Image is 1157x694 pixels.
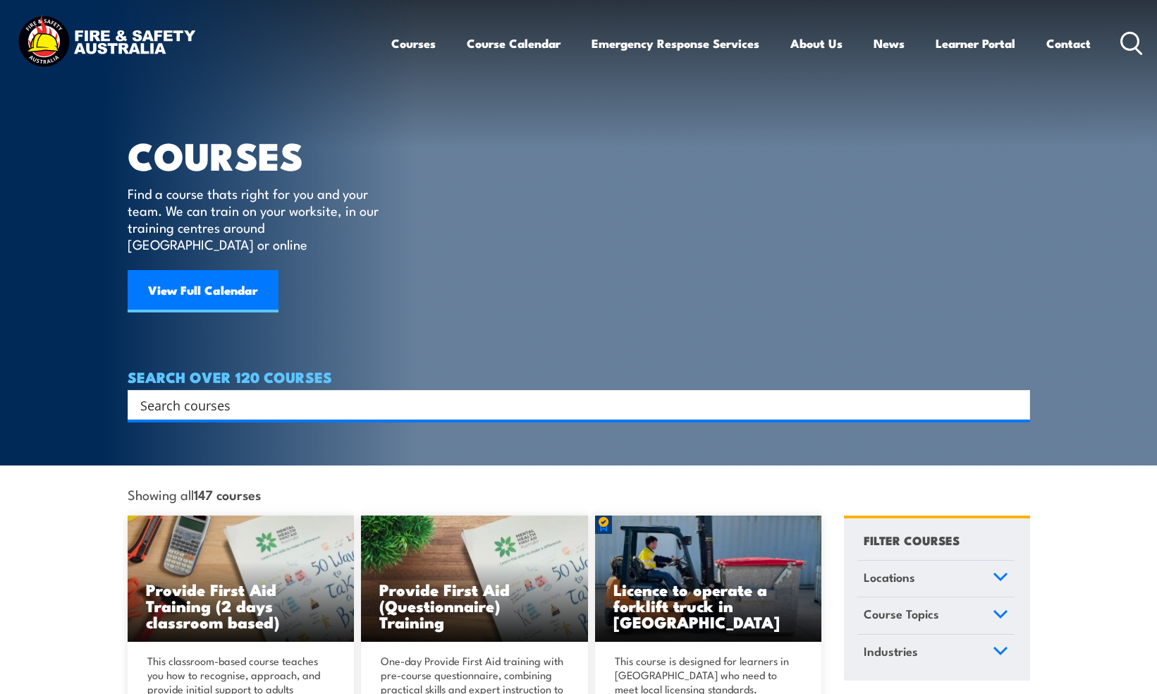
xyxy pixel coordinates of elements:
a: Provide First Aid (Questionnaire) Training [361,516,588,643]
h4: FILTER COURSES [864,530,960,549]
strong: 147 courses [194,485,261,504]
img: Licence to operate a forklift truck Training [595,516,822,643]
span: Course Topics [864,604,939,623]
span: Industries [864,642,918,661]
a: About Us [790,25,843,62]
h3: Licence to operate a forklift truck in [GEOGRAPHIC_DATA] [613,581,804,630]
a: View Full Calendar [128,270,278,312]
button: Search magnifier button [1005,395,1025,415]
img: Mental Health First Aid Training (Standard) – Classroom [128,516,355,643]
a: Provide First Aid Training (2 days classroom based) [128,516,355,643]
span: Locations [864,568,915,587]
a: News [874,25,905,62]
a: Course Topics [857,597,1015,634]
h1: COURSES [128,138,399,171]
span: Showing all [128,487,261,501]
img: Mental Health First Aid Training (Standard) – Blended Classroom [361,516,588,643]
h4: SEARCH OVER 120 COURSES [128,369,1030,384]
a: Industries [857,635,1015,671]
input: Search input [140,394,999,415]
a: Course Calendar [467,25,561,62]
form: Search form [143,395,1002,415]
a: Learner Portal [936,25,1015,62]
a: Licence to operate a forklift truck in [GEOGRAPHIC_DATA] [595,516,822,643]
h3: Provide First Aid Training (2 days classroom based) [146,581,336,630]
a: Locations [857,561,1015,597]
h3: Provide First Aid (Questionnaire) Training [379,581,570,630]
a: Contact [1046,25,1091,62]
p: Find a course thats right for you and your team. We can train on your worksite, in our training c... [128,185,385,252]
a: Courses [391,25,436,62]
a: Emergency Response Services [592,25,759,62]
